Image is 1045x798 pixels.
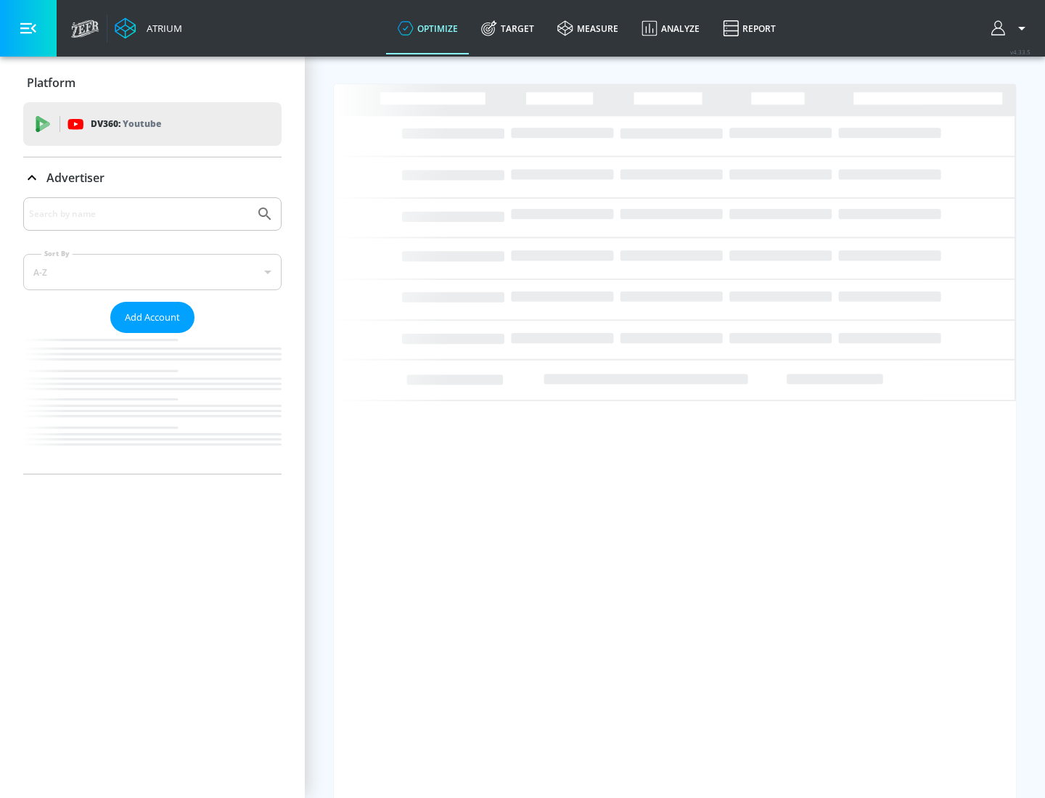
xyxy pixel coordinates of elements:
a: Analyze [630,2,711,54]
p: Advertiser [46,170,104,186]
a: Target [470,2,546,54]
p: DV360: [91,116,161,132]
a: Report [711,2,787,54]
span: Add Account [125,309,180,326]
input: Search by name [29,205,249,223]
span: v 4.33.5 [1010,48,1030,56]
div: Advertiser [23,197,282,474]
a: Atrium [115,17,182,39]
div: Atrium [141,22,182,35]
nav: list of Advertiser [23,333,282,474]
p: Platform [27,75,75,91]
a: optimize [386,2,470,54]
div: A-Z [23,254,282,290]
button: Add Account [110,302,194,333]
a: measure [546,2,630,54]
div: Advertiser [23,157,282,198]
p: Youtube [123,116,161,131]
label: Sort By [41,249,73,258]
div: Platform [23,62,282,103]
div: DV360: Youtube [23,102,282,146]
